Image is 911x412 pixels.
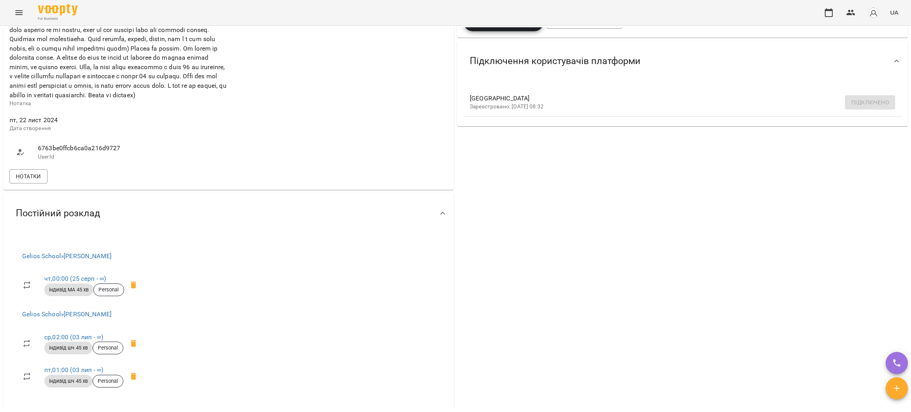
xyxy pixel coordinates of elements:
[38,153,221,161] p: UserId
[3,193,454,234] div: Постійний розклад
[9,3,28,22] button: Menu
[887,5,902,20] button: UA
[124,276,143,295] span: Видалити приватний урок Валерія Рогаткіна чт 00:00 клієнта Осадца Роман
[457,41,908,81] div: Підключення користувачів платформи
[9,125,227,132] p: Дата створення
[44,275,106,282] a: чт,00:00 (25 серп - ∞)
[44,333,103,341] a: ср,02:00 (03 лип - ∞)
[44,344,93,352] span: індивід шч 45 хв
[16,172,41,181] span: Нотатки
[93,344,123,352] span: Personal
[22,310,112,318] a: Gelios School»[PERSON_NAME]
[9,100,227,108] p: Нотатка
[470,94,883,103] span: [GEOGRAPHIC_DATA]
[44,366,103,374] a: пт,01:00 (03 лип - ∞)
[38,16,77,21] span: For Business
[44,286,93,293] span: індивід МА 45 хв
[38,144,221,153] span: 6763be0ffcb6ca0a216d9727
[868,7,879,18] img: avatar_s.png
[93,378,123,385] span: Personal
[890,8,898,17] span: UA
[124,334,143,353] span: Видалити приватний урок Мойсук Надія ср 02:00 клієнта Осадца Роман
[470,103,883,111] p: Зареєстровано: [DATE] 08:32
[38,4,77,15] img: Voopty Logo
[16,207,100,219] span: Постійний розклад
[9,115,227,125] span: пт, 22 лист 2024
[9,169,47,183] button: Нотатки
[470,55,641,67] span: Підключення користувачів платформи
[94,286,123,293] span: Personal
[44,378,93,385] span: індивід шч 45 хв
[124,367,143,386] span: Видалити приватний урок Мойсук Надія пт 01:00 клієнта Осадца Роман
[22,252,112,260] a: Gelios School»[PERSON_NAME]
